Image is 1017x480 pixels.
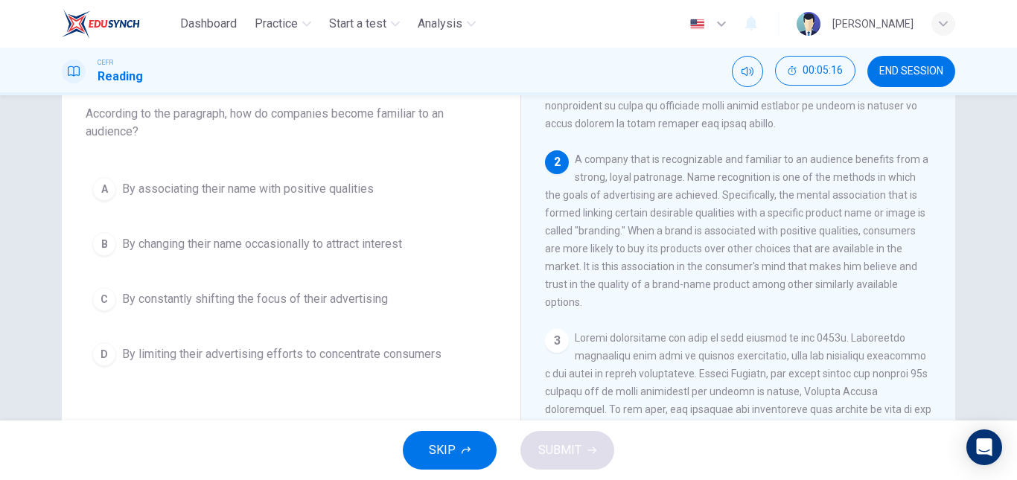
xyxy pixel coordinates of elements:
button: Analysis [412,10,482,37]
span: Start a test [329,15,386,33]
span: Dashboard [180,15,237,33]
button: SKIP [403,431,497,470]
div: Hide [775,56,855,87]
span: By changing their name occasionally to attract interest [122,235,402,253]
button: CBy constantly shifting the focus of their advertising [86,281,497,318]
span: 00:05:16 [803,65,843,77]
span: By associating their name with positive qualities [122,180,374,198]
div: 2 [545,150,569,174]
span: A company that is recognizable and familiar to an audience benefits from a strong, loyal patronag... [545,153,928,308]
span: By limiting their advertising efforts to concentrate consumers [122,345,441,363]
h1: Reading [98,68,143,86]
div: 3 [545,329,569,353]
button: Practice [249,10,317,37]
span: Practice [255,15,298,33]
button: BBy changing their name occasionally to attract interest [86,225,497,263]
div: [PERSON_NAME] [832,15,914,33]
span: By constantly shifting the focus of their advertising [122,290,388,308]
span: Analysis [418,15,462,33]
img: EduSynch logo [62,9,140,39]
div: Mute [732,56,763,87]
span: END SESSION [879,65,943,77]
span: SKIP [429,440,456,461]
div: D [92,342,116,366]
button: DBy limiting their advertising efforts to concentrate consumers [86,336,497,373]
a: EduSynch logo [62,9,174,39]
button: END SESSION [867,56,955,87]
span: CEFR [98,57,113,68]
img: Profile picture [797,12,820,36]
button: ABy associating their name with positive qualities [86,170,497,208]
div: A [92,177,116,201]
button: Start a test [323,10,406,37]
div: C [92,287,116,311]
img: en [688,19,707,30]
div: Open Intercom Messenger [966,429,1002,465]
div: B [92,232,116,256]
span: According to the paragraph, how do companies become familiar to an audience? [86,105,497,141]
button: 00:05:16 [775,56,855,86]
button: Dashboard [174,10,243,37]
